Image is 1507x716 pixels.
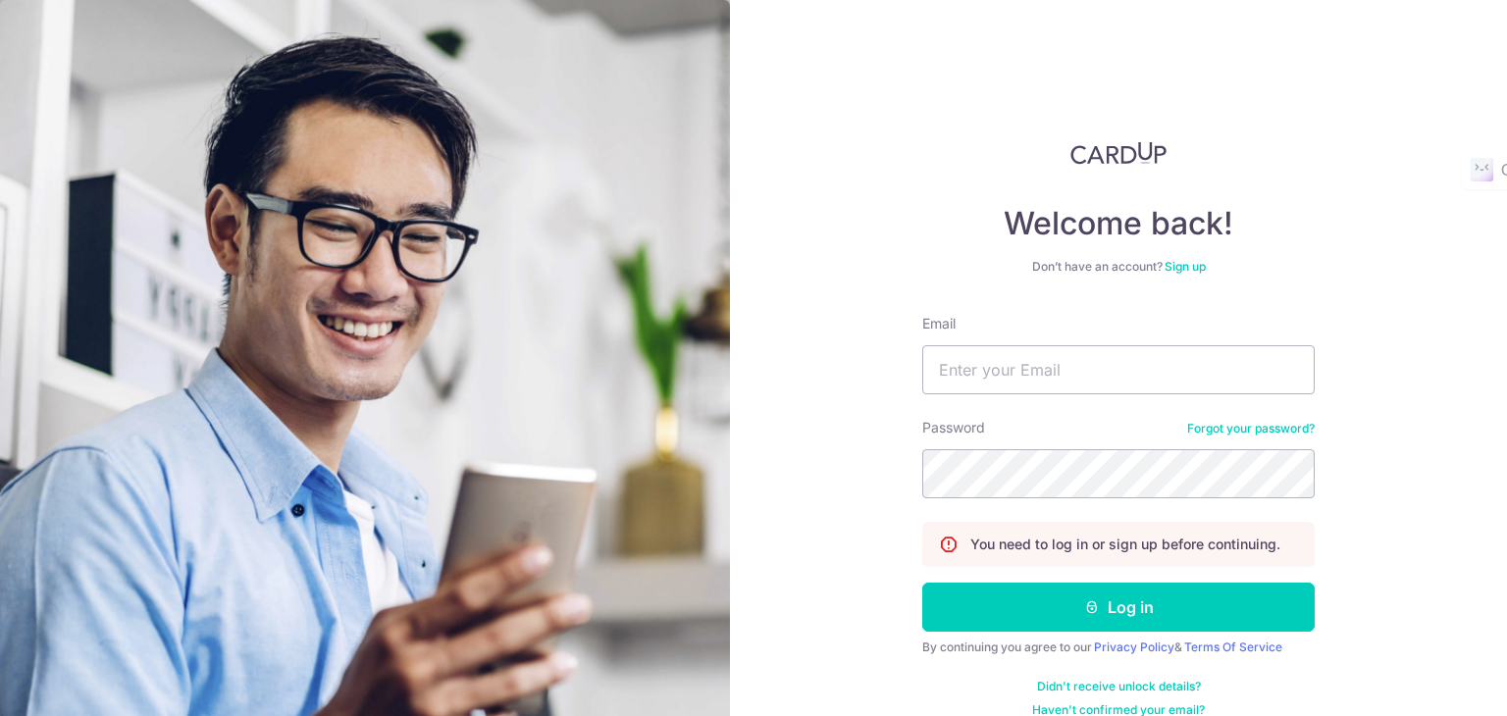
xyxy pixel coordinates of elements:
a: Forgot your password? [1187,421,1315,436]
a: Sign up [1165,259,1206,274]
div: By continuing you agree to our & [922,639,1315,655]
img: CardUp Logo [1070,141,1167,165]
label: Password [922,418,985,437]
button: Log in [922,583,1315,632]
a: Didn't receive unlock details? [1037,679,1201,694]
a: Privacy Policy [1094,639,1174,654]
a: Terms Of Service [1184,639,1282,654]
h4: Welcome back! [922,204,1315,243]
label: Email [922,314,956,333]
div: Don’t have an account? [922,259,1315,275]
input: Enter your Email [922,345,1315,394]
p: You need to log in or sign up before continuing. [970,535,1280,554]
